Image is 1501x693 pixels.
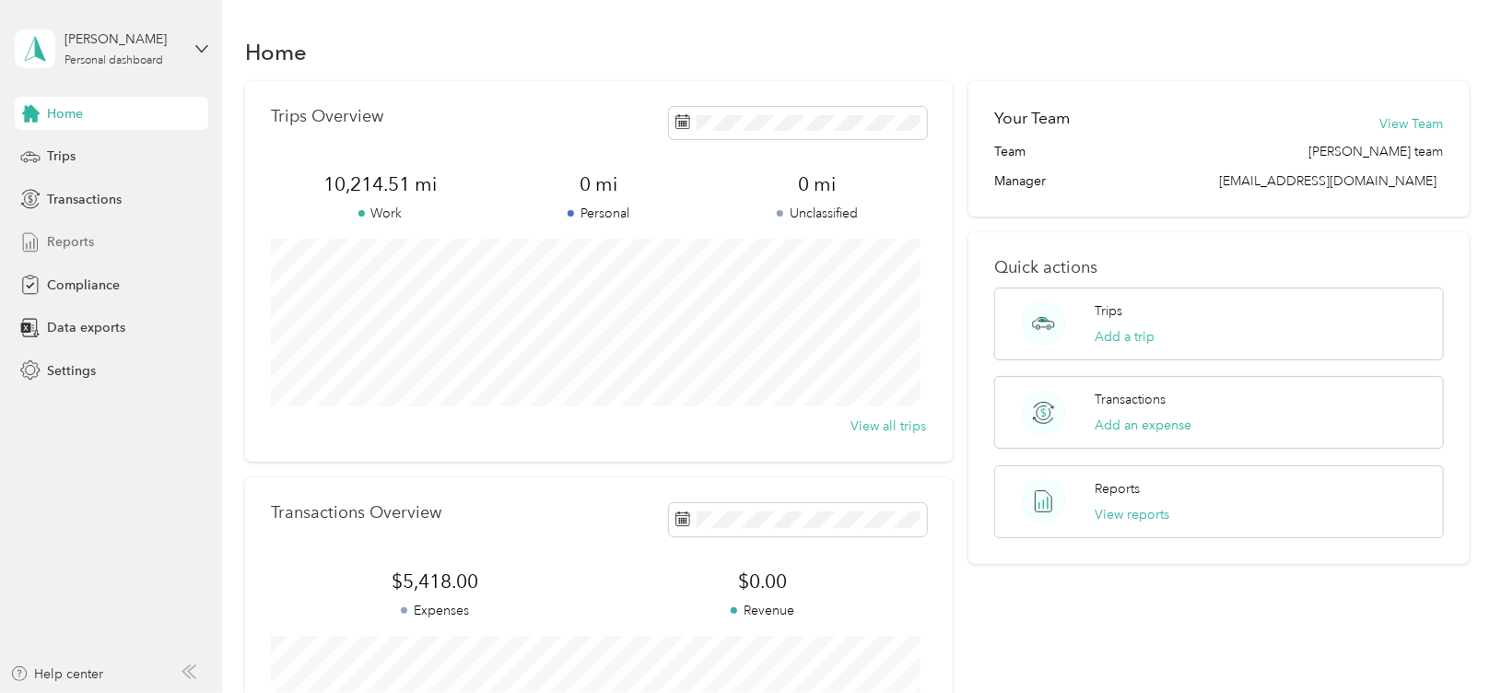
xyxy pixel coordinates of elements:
[1096,416,1192,435] button: Add an expense
[245,42,307,62] h1: Home
[47,276,120,295] span: Compliance
[271,107,383,126] p: Trips Overview
[47,361,96,381] span: Settings
[1096,390,1167,409] p: Transactions
[994,107,1070,130] h2: Your Team
[47,147,76,166] span: Trips
[271,171,489,197] span: 10,214.51 mi
[47,232,94,252] span: Reports
[1380,114,1444,134] button: View Team
[271,601,599,620] p: Expenses
[599,601,927,620] p: Revenue
[1398,590,1501,693] iframe: Everlance-gr Chat Button Frame
[47,104,83,123] span: Home
[1096,505,1170,524] button: View reports
[47,190,122,209] span: Transactions
[47,318,125,337] span: Data exports
[1309,142,1444,161] span: [PERSON_NAME] team
[708,171,926,197] span: 0 mi
[271,503,441,523] p: Transactions Overview
[271,569,599,594] span: $5,418.00
[489,204,708,223] p: Personal
[1096,301,1123,321] p: Trips
[64,55,163,66] div: Personal dashboard
[64,29,180,49] div: [PERSON_NAME]
[708,204,926,223] p: Unclassified
[10,664,104,684] button: Help center
[271,204,489,223] p: Work
[599,569,927,594] span: $0.00
[994,142,1026,161] span: Team
[994,258,1443,277] p: Quick actions
[1220,173,1437,189] span: [EMAIL_ADDRESS][DOMAIN_NAME]
[1096,327,1155,346] button: Add a trip
[1096,479,1141,499] p: Reports
[994,171,1046,191] span: Manager
[489,171,708,197] span: 0 mi
[851,417,927,436] button: View all trips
